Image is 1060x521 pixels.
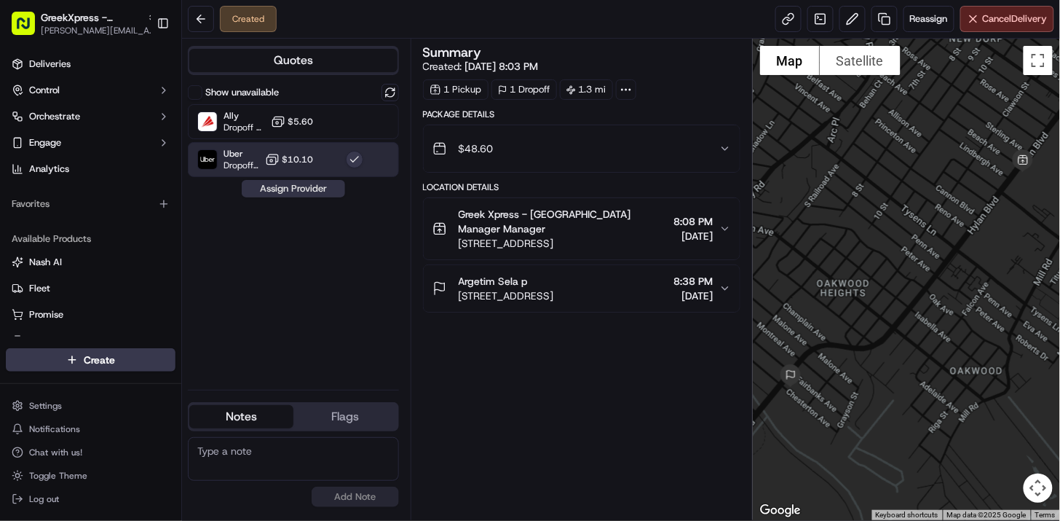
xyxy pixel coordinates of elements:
[29,326,111,340] span: Knowledge Base
[6,329,175,353] button: Product Catalog
[226,187,265,204] button: See all
[491,79,557,100] div: 1 Dropoff
[6,131,175,154] button: Engage
[288,116,314,128] span: $5.60
[6,442,175,463] button: Chat with us!
[123,327,135,339] div: 💻
[6,227,175,251] div: Available Products
[198,150,217,169] img: Uber
[423,59,539,74] span: Created:
[45,226,118,238] span: [PERSON_NAME]
[6,303,175,326] button: Promise
[41,10,141,25] button: GreekXpress - [GEOGRAPHIC_DATA]
[224,160,259,171] span: Dropoff ETA 23 minutes
[459,289,554,303] span: [STREET_ADDRESS]
[38,94,262,109] input: Got a question? Start typing here...
[960,6,1054,32] button: CancelDelivery
[674,229,713,243] span: [DATE]
[29,334,99,348] span: Product Catalog
[271,114,314,129] button: $5.60
[29,84,60,97] span: Control
[903,6,954,32] button: Reassign
[265,152,314,167] button: $10.10
[6,105,175,128] button: Orchestrate
[6,348,175,372] button: Create
[424,125,740,172] button: $48.60
[424,265,740,312] button: Argetim Sela p[STREET_ADDRESS]8:38 PM[DATE]
[6,79,175,102] button: Control
[6,489,175,509] button: Log out
[224,110,265,122] span: Ally
[6,419,175,439] button: Notifications
[756,501,804,520] img: Google
[248,144,265,161] button: Start new chat
[459,236,668,251] span: [STREET_ADDRESS]
[6,466,175,486] button: Toggle Theme
[1024,46,1053,75] button: Toggle fullscreen view
[15,15,44,44] img: Nash
[29,423,80,435] span: Notifications
[6,157,175,181] a: Analytics
[12,334,170,348] a: Product Catalog
[6,52,175,76] a: Deliveries
[103,361,176,372] a: Powered byPylon
[423,181,740,193] div: Location Details
[947,511,1027,519] span: Map data ©2025 Google
[242,180,345,197] button: Assign Provider
[196,265,201,277] span: •
[983,12,1048,26] span: Cancel Delivery
[29,110,80,123] span: Orchestrate
[12,282,170,295] a: Fleet
[29,308,63,321] span: Promise
[138,326,234,340] span: API Documentation
[423,109,740,120] div: Package Details
[1024,474,1053,503] button: Map camera controls
[41,25,157,36] button: [PERSON_NAME][EMAIL_ADDRESS][DOMAIN_NAME]
[424,198,740,259] button: Greek Xpress - [GEOGRAPHIC_DATA] Manager Manager[STREET_ADDRESS]8:08 PM[DATE]
[117,320,240,346] a: 💻API Documentation
[29,162,69,176] span: Analytics
[29,447,82,458] span: Chat with us!
[198,112,217,131] img: Ally
[29,493,59,505] span: Log out
[224,148,259,160] span: Uber
[15,212,38,235] img: Liam S.
[84,353,115,367] span: Create
[29,256,62,269] span: Nash AI
[15,139,41,165] img: 1736555255976-a54dd68f-1ca7-489b-9aae-adbdc363a1c4
[15,189,98,201] div: Past conversations
[66,154,200,165] div: We're available if you need us!
[129,226,159,238] span: [DATE]
[6,192,175,216] div: Favorites
[29,266,41,278] img: 1736555255976-a54dd68f-1ca7-489b-9aae-adbdc363a1c4
[224,122,265,133] span: Dropoff ETA 7 hours
[189,49,397,72] button: Quotes
[459,274,528,289] span: Argetim Sela p
[459,207,668,236] span: Greek Xpress - [GEOGRAPHIC_DATA] Manager Manager
[760,46,820,75] button: Show street map
[293,405,397,428] button: Flags
[6,277,175,300] button: Fleet
[459,141,494,156] span: $48.60
[45,265,193,277] span: [PERSON_NAME] [PERSON_NAME]
[6,396,175,416] button: Settings
[31,139,57,165] img: 5e9a9d7314ff4150bce227a61376b483.jpg
[15,327,26,339] div: 📗
[820,46,901,75] button: Show satellite imagery
[29,136,61,149] span: Engage
[145,361,176,372] span: Pylon
[29,282,50,295] span: Fleet
[121,226,126,238] span: •
[423,46,482,59] h3: Summary
[15,58,265,82] p: Welcome 👋
[204,265,234,277] span: [DATE]
[282,154,314,165] span: $10.10
[1035,511,1056,519] a: Terms (opens in new tab)
[756,501,804,520] a: Open this area in Google Maps (opens a new window)
[9,320,117,346] a: 📗Knowledge Base
[66,139,239,154] div: Start new chat
[6,6,151,41] button: GreekXpress - [GEOGRAPHIC_DATA][PERSON_NAME][EMAIL_ADDRESS][DOMAIN_NAME]
[674,214,713,229] span: 8:08 PM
